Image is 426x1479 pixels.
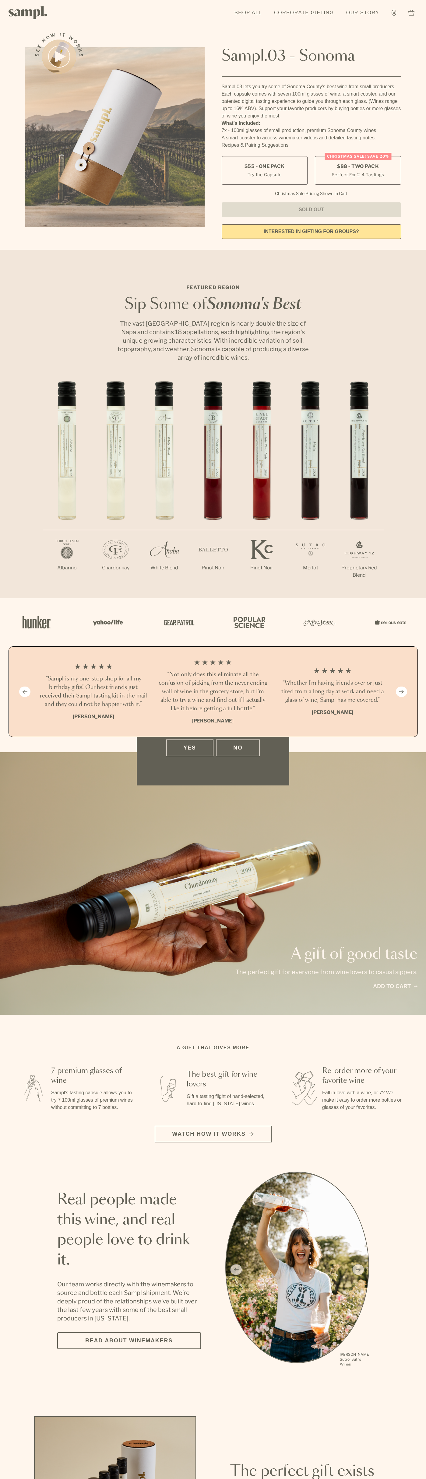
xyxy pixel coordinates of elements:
p: A gift of good taste [235,947,417,962]
small: Perfect For 2-4 Tastings [332,171,384,178]
li: 3 / 7 [140,381,189,591]
li: 5 / 7 [238,381,286,591]
button: No [216,739,260,756]
h3: “Whether I'm having friends over or just tired from a long day at work and need a glass of wine, ... [278,679,388,705]
li: 4 / 7 [189,381,238,591]
p: Pinot Noir [189,564,238,572]
li: 7 / 7 [335,381,384,598]
li: 3 / 4 [278,659,388,725]
a: Our Story [343,6,382,19]
a: Corporate Gifting [271,6,337,19]
div: Christmas SALE! Save 20% [325,153,391,160]
b: [PERSON_NAME] [192,718,234,724]
li: 2 / 7 [91,381,140,591]
p: Merlot [286,564,335,572]
span: $55 - One Pack [245,163,285,170]
p: Proprietary Red Blend [335,564,384,579]
img: Sampl.03 - Sonoma [25,47,205,227]
p: Pinot Noir [238,564,286,572]
ul: carousel [225,1172,369,1368]
img: Sampl logo [9,6,48,19]
button: See how it works [42,40,76,74]
b: [PERSON_NAME] [312,709,353,715]
button: Previous slide [19,687,30,697]
p: [PERSON_NAME] Sutro, Sutro Wines [340,1352,369,1367]
li: 6 / 7 [286,381,335,591]
span: $88 - Two Pack [337,163,379,170]
li: 1 / 4 [38,659,148,725]
b: [PERSON_NAME] [73,714,114,719]
p: The perfect gift for everyone from wine lovers to casual sippers. [235,968,417,976]
p: Chardonnay [91,564,140,572]
li: 2 / 4 [158,659,268,725]
h3: “Not only does this eliminate all the confusion of picking from the never ending wall of wine in ... [158,670,268,713]
button: Next slide [396,687,407,697]
small: Try the Capsule [248,171,281,178]
h3: “Sampl is my one-stop shop for all my birthday gifts! Our best friends just received their Sampl ... [38,675,148,709]
a: Add to cart [373,982,417,991]
a: Shop All [231,6,265,19]
button: Sold Out [222,202,401,217]
p: Albarino [43,564,91,572]
p: White Blend [140,564,189,572]
li: 1 / 7 [43,381,91,591]
button: Yes [166,739,213,756]
div: slide 1 [225,1172,369,1368]
a: interested in gifting for groups? [222,224,401,239]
